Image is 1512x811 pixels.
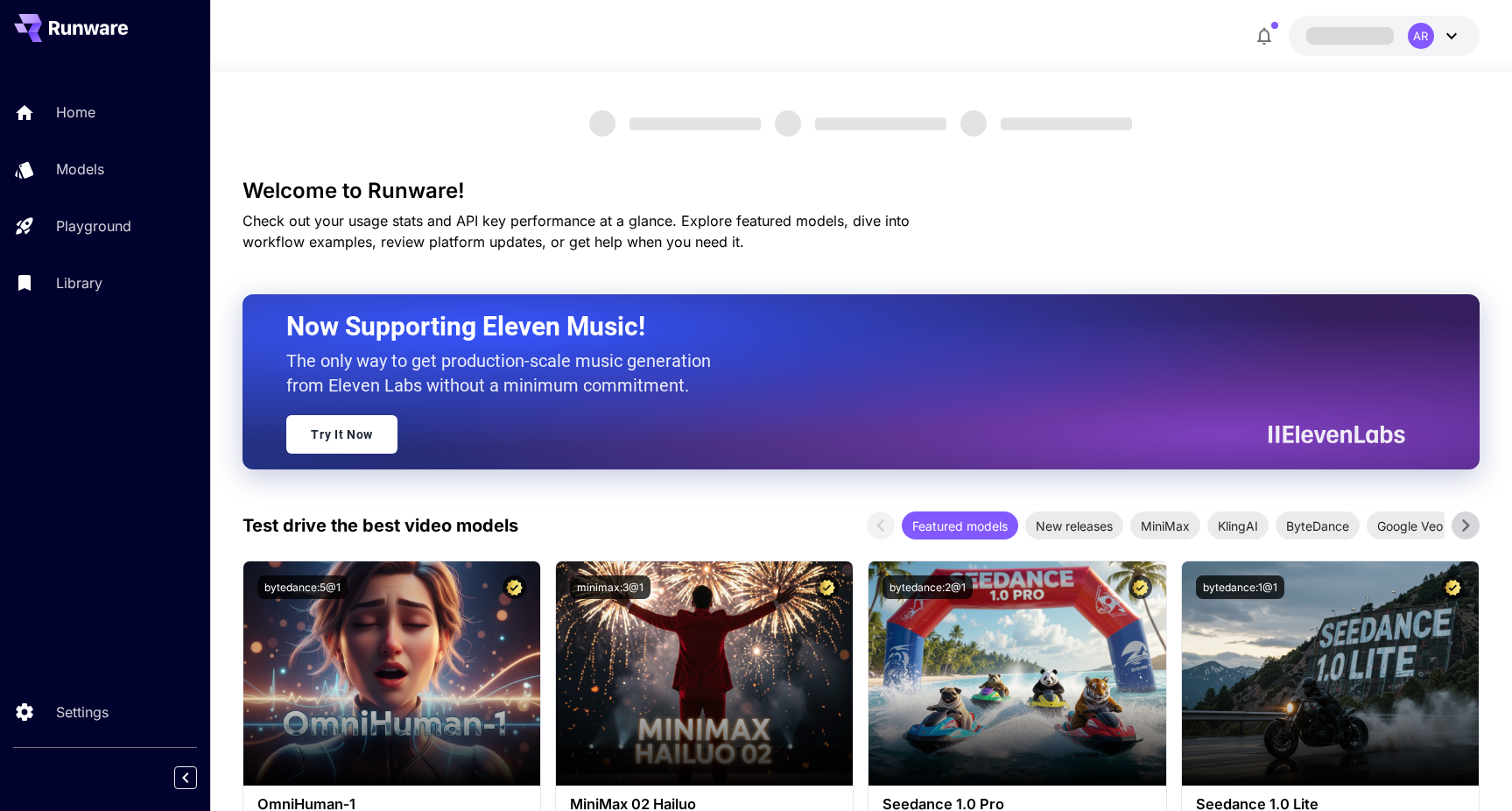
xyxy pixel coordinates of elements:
img: alt [1182,561,1479,786]
div: Featured models [902,511,1018,539]
div: ByteDance [1276,511,1360,539]
button: minimax:3@1 [570,575,651,599]
div: MiniMax [1130,511,1200,539]
button: AR [1289,16,1480,56]
span: ByteDance [1276,517,1360,535]
p: Models [56,159,104,180]
div: Collapse sidebar [187,762,210,793]
h2: Now Supporting Eleven Music! [286,310,1392,343]
div: New releases [1025,511,1123,539]
img: alt [556,561,853,786]
button: bytedance:2@1 [883,575,973,599]
span: Google Veo [1367,517,1453,535]
button: Certified Model – Vetted for best performance and includes a commercial license. [1129,575,1152,599]
span: New releases [1025,517,1123,535]
a: Try It Now [286,415,397,454]
span: MiniMax [1130,517,1200,535]
h3: Welcome to Runware! [243,179,1480,203]
p: Test drive the best video models [243,512,518,539]
p: Settings [56,702,109,723]
img: alt [243,561,540,786]
div: KlingAI [1207,511,1269,539]
span: KlingAI [1207,517,1269,535]
p: Library [56,272,102,293]
span: Check out your usage stats and API key performance at a glance. Explore featured models, dive int... [243,212,910,250]
button: Certified Model – Vetted for best performance and includes a commercial license. [815,575,839,599]
button: Certified Model – Vetted for best performance and includes a commercial license. [1441,575,1465,599]
div: AR [1408,23,1434,49]
span: Featured models [902,517,1018,535]
div: Google Veo [1367,511,1453,539]
p: The only way to get production-scale music generation from Eleven Labs without a minimum commitment. [286,349,724,398]
p: Home [56,102,95,123]
button: Collapse sidebar [174,766,197,789]
p: Playground [56,215,131,236]
button: bytedance:1@1 [1196,575,1284,599]
img: alt [869,561,1165,786]
button: bytedance:5@1 [257,575,348,599]
button: Certified Model – Vetted for best performance and includes a commercial license. [503,575,526,599]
